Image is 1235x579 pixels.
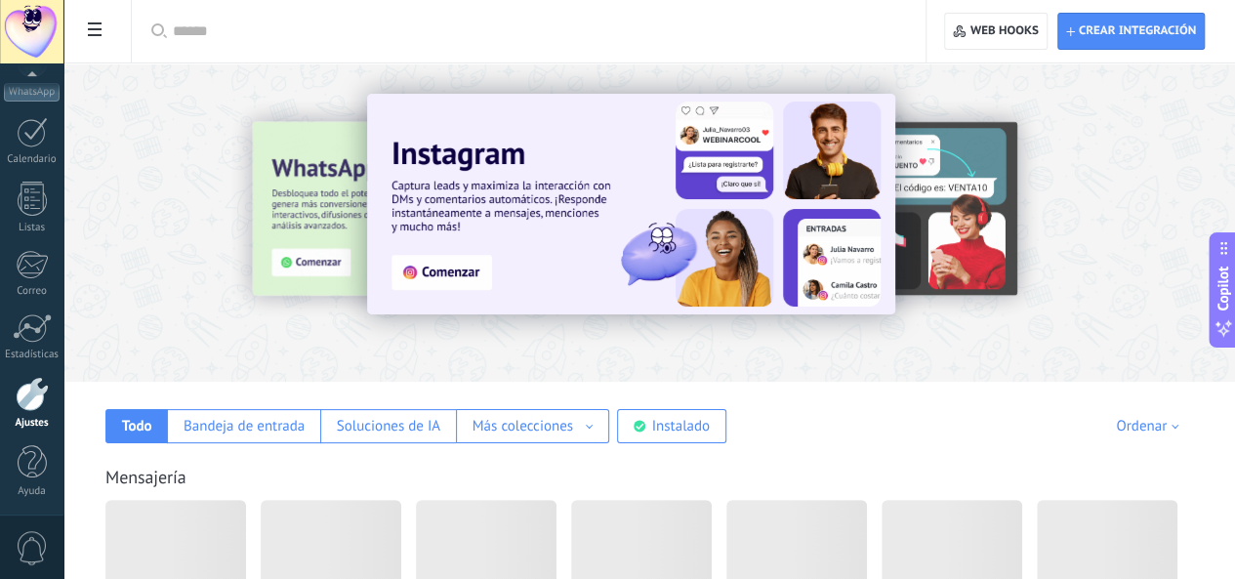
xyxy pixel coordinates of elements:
div: Más colecciones [473,417,573,435]
div: Listas [4,222,61,234]
div: Estadísticas [4,349,61,361]
button: Crear integración [1057,13,1205,50]
div: Ordenar [1116,417,1185,435]
div: Instalado [652,417,710,435]
div: Soluciones de IA [337,417,440,435]
div: Bandeja de entrada [184,417,305,435]
div: Ajustes [4,417,61,430]
span: Web hooks [970,23,1039,39]
div: Todo [122,417,152,435]
span: Crear integración [1079,23,1196,39]
button: Web hooks [944,13,1047,50]
div: Correo [4,285,61,298]
img: Slide 1 [367,94,895,314]
a: Mensajería [105,466,186,488]
span: Copilot [1214,266,1233,310]
div: Calendario [4,153,61,166]
div: Ayuda [4,485,61,498]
